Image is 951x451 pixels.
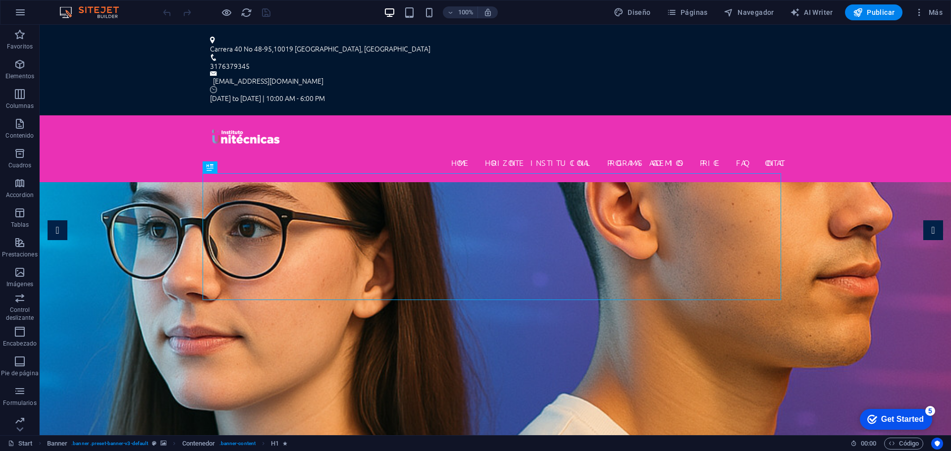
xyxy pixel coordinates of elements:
[889,438,919,450] span: Código
[790,7,833,17] span: AI Writer
[47,438,288,450] nav: breadcrumb
[6,280,33,288] p: Imágenes
[283,441,287,446] i: El elemento contiene una animación
[458,6,474,18] h6: 100%
[5,72,34,80] p: Elementos
[71,438,148,450] span: . banner .preset-banner-v3-default
[73,2,83,12] div: 5
[219,438,256,450] span: . banner-content
[47,438,68,450] span: Haz clic para seleccionar y doble clic para editar
[220,6,232,18] button: Haz clic para salir del modo de previsualización y seguir editando
[1,369,38,377] p: Pie de página
[610,4,655,20] button: Diseño
[786,4,837,20] button: AI Writer
[614,7,651,17] span: Diseño
[7,43,33,50] p: Favoritos
[914,7,943,17] span: Más
[483,8,492,17] i: Al redimensionar, ajustar el nivel de zoom automáticamente para ajustarse al dispositivo elegido.
[853,7,895,17] span: Publicar
[850,438,877,450] h6: Tiempo de la sesión
[868,440,869,447] span: :
[241,7,252,18] i: Volver a cargar página
[8,5,80,26] div: Get Started 5 items remaining, 0% complete
[2,251,37,258] p: Prestaciones
[271,438,279,450] span: Haz clic para seleccionar y doble clic para editar
[6,102,34,110] p: Columnas
[910,4,947,20] button: Más
[724,7,774,17] span: Navegador
[8,161,32,169] p: Cuadros
[443,6,478,18] button: 100%
[861,438,876,450] span: 00 00
[610,4,655,20] div: Diseño (Ctrl+Alt+Y)
[3,399,36,407] p: Formularios
[663,4,712,20] button: Páginas
[182,438,215,450] span: Haz clic para seleccionar y doble clic para editar
[11,221,29,229] p: Tablas
[667,7,708,17] span: Páginas
[29,11,72,20] div: Get Started
[6,191,34,199] p: Accordion
[240,6,252,18] button: reload
[5,132,34,140] p: Contenido
[57,6,131,18] img: Editor Logo
[931,438,943,450] button: Usercentrics
[3,340,37,348] p: Encabezado
[720,4,778,20] button: Navegador
[8,438,33,450] a: Haz clic para cancelar la selección y doble clic para abrir páginas
[845,4,903,20] button: Publicar
[884,438,923,450] button: Código
[152,441,157,446] i: Este elemento es un preajuste personalizable
[160,441,166,446] i: Este elemento contiene un fondo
